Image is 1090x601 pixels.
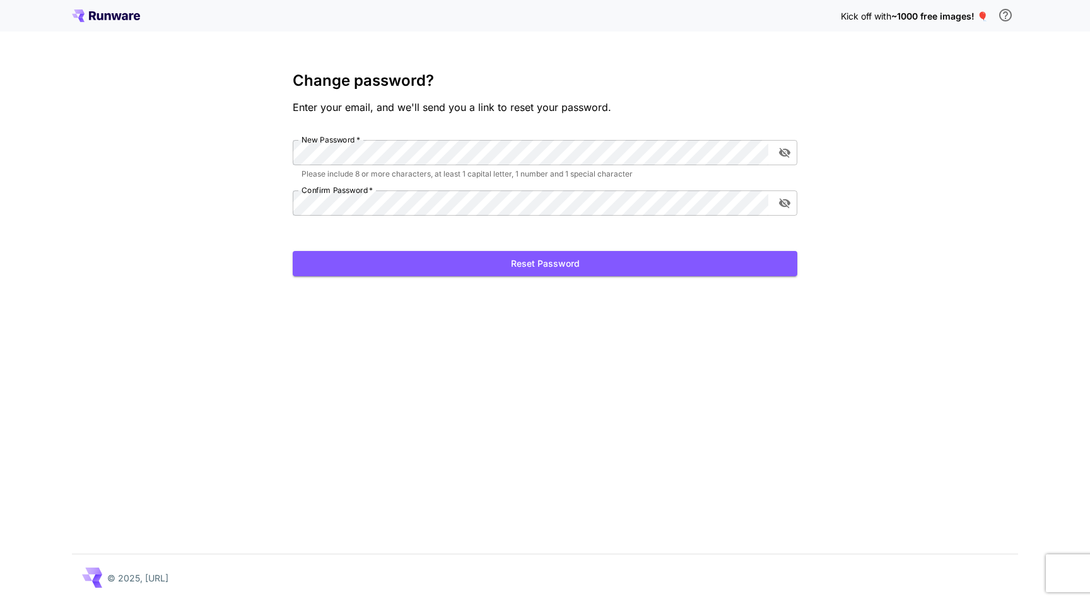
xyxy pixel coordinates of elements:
label: New Password [302,134,360,145]
button: Reset Password [293,251,797,277]
span: ~1000 free images! 🎈 [891,11,988,21]
h3: Change password? [293,72,797,90]
button: In order to qualify for free credit, you need to sign up with a business email address and click ... [993,3,1018,28]
p: © 2025, [URL] [107,571,168,585]
p: Please include 8 or more characters, at least 1 capital letter, 1 number and 1 special character [302,168,788,180]
label: Confirm Password [302,185,373,195]
button: toggle password visibility [773,141,796,164]
button: toggle password visibility [773,192,796,214]
span: Kick off with [841,11,891,21]
p: Enter your email, and we'll send you a link to reset your password. [293,100,797,115]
